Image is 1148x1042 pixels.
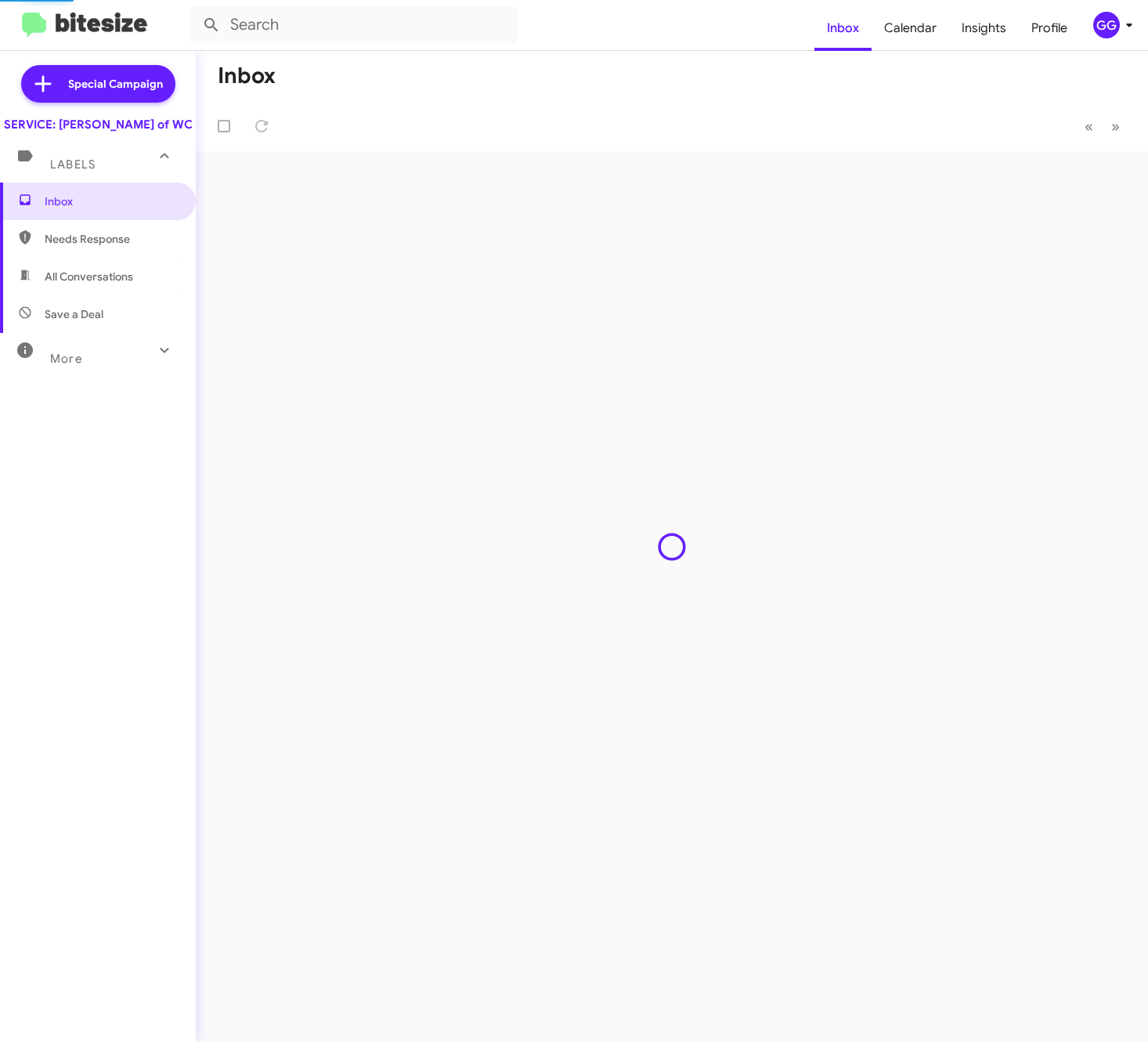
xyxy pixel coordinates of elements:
span: More [50,352,82,366]
a: Insights [949,5,1019,51]
a: Inbox [814,5,872,51]
a: Profile [1019,5,1080,51]
div: GG [1093,12,1120,38]
div: SERVICE: [PERSON_NAME] of WC [4,117,193,132]
h1: Inbox [218,63,276,89]
span: Special Campaign [68,76,163,92]
span: Save a Deal [45,306,103,322]
span: « [1085,117,1093,136]
button: Previous [1075,110,1103,143]
span: Labels [50,157,96,172]
span: » [1111,117,1120,136]
button: GG [1080,12,1131,38]
span: Needs Response [45,231,178,247]
button: Next [1102,110,1129,143]
a: Calendar [872,5,949,51]
span: All Conversations [45,269,133,284]
input: Search [190,6,518,44]
span: Inbox [45,194,178,209]
nav: Page navigation example [1076,110,1129,143]
a: Special Campaign [21,65,175,103]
